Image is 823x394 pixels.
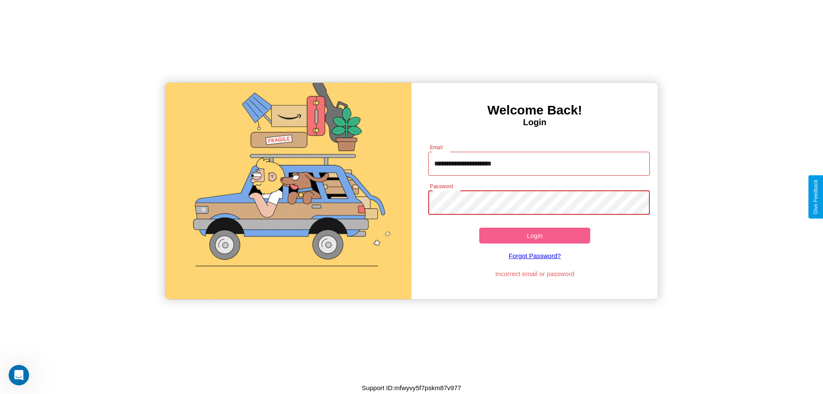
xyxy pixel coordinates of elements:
iframe: Intercom live chat [9,365,29,385]
div: Give Feedback [813,180,819,214]
img: gif [165,83,411,299]
p: Incorrect email or password [424,268,646,280]
h3: Welcome Back! [411,103,658,117]
a: Forgot Password? [424,244,646,268]
button: Login [479,228,590,244]
label: Email [430,144,443,151]
label: Password [430,183,453,190]
h4: Login [411,117,658,127]
p: Support ID: mfwyvy5f7pskm87v977 [362,382,461,394]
